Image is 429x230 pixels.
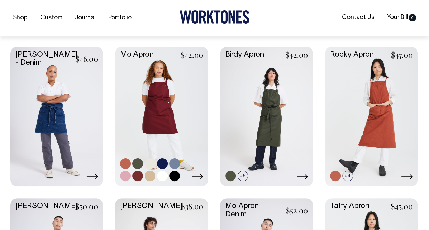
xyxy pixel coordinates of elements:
[10,12,30,24] a: Shop
[342,171,353,181] span: +4
[238,171,248,181] span: +5
[105,12,134,24] a: Portfolio
[384,12,419,23] a: Your Bill0
[409,14,416,21] span: 0
[339,12,377,23] a: Contact Us
[38,12,65,24] a: Custom
[72,12,98,24] a: Journal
